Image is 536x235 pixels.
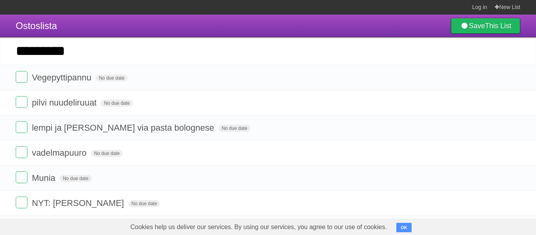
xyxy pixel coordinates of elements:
[396,223,412,232] button: OK
[16,197,27,208] label: Done
[122,219,395,235] span: Cookies help us deliver our services. By using our services, you agree to our use of cookies.
[32,173,57,183] span: Munia
[16,121,27,133] label: Done
[101,100,133,107] span: No due date
[16,171,27,183] label: Done
[16,20,57,31] span: Ostoslista
[60,175,91,182] span: No due date
[91,150,123,157] span: No due date
[32,148,88,158] span: vadelmapuuro
[32,98,98,107] span: pilvi nuudeliruuat
[485,22,511,30] b: This List
[128,200,160,207] span: No due date
[451,18,520,34] a: SaveThis List
[96,75,128,82] span: No due date
[16,71,27,83] label: Done
[16,96,27,108] label: Done
[16,146,27,158] label: Done
[32,73,93,82] span: Vegepyttipannu
[219,125,250,132] span: No due date
[32,123,216,133] span: lempi ja [PERSON_NAME] via pasta bolognese
[32,198,126,208] span: NYT: [PERSON_NAME]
